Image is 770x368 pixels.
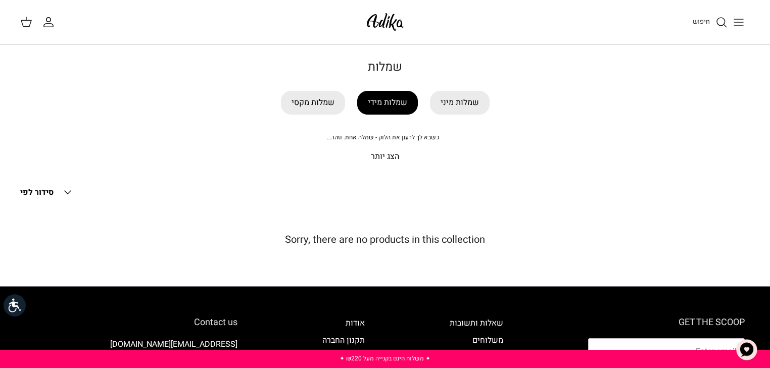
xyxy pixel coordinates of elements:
button: Toggle menu [728,11,750,33]
a: חיפוש [693,16,728,28]
h5: Sorry, there are no products in this collection [20,234,750,246]
input: Email [588,338,745,364]
span: סידור לפי [20,186,54,198]
p: הצג יותר [31,150,739,164]
button: סידור לפי [20,181,74,203]
span: כשבא לך לרענן את הלוק - שמלה אחת. וזהו. [327,133,439,142]
a: שאלות ותשובות [450,317,503,329]
a: [EMAIL_ADDRESS][DOMAIN_NAME] [110,338,237,350]
button: צ'אט [732,335,762,365]
span: חיפוש [693,17,710,26]
a: שמלות מקסי [281,91,345,115]
a: שמלות מיני [430,91,490,115]
h6: Contact us [25,317,237,328]
h6: GET THE SCOOP [588,317,745,328]
a: שמלות מידי [357,91,418,115]
a: אודות [346,317,365,329]
img: Adika IL [364,10,407,34]
a: החשבון שלי [42,16,59,28]
a: ✦ משלוח חינם בקנייה מעל ₪220 ✦ [340,354,430,363]
a: משלוחים [472,334,503,346]
h1: שמלות [31,60,739,75]
a: תקנון החברה [322,334,365,346]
